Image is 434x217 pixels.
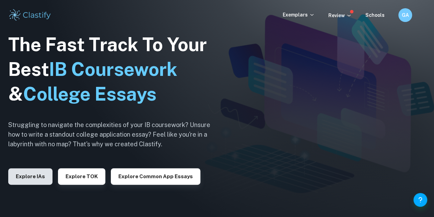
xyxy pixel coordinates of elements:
[398,8,412,22] button: GA
[401,11,409,19] h6: GA
[8,168,52,185] button: Explore IAs
[111,173,200,179] a: Explore Common App essays
[49,58,177,80] span: IB Coursework
[365,12,385,18] a: Schools
[111,168,200,185] button: Explore Common App essays
[23,83,156,105] span: College Essays
[58,168,105,185] button: Explore TOK
[283,11,315,19] p: Exemplars
[8,173,52,179] a: Explore IAs
[8,32,221,106] h1: The Fast Track To Your Best &
[58,173,105,179] a: Explore TOK
[413,193,427,207] button: Help and Feedback
[328,12,352,19] p: Review
[8,120,221,149] h6: Struggling to navigate the complexities of your IB coursework? Unsure how to write a standout col...
[8,8,52,22] img: Clastify logo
